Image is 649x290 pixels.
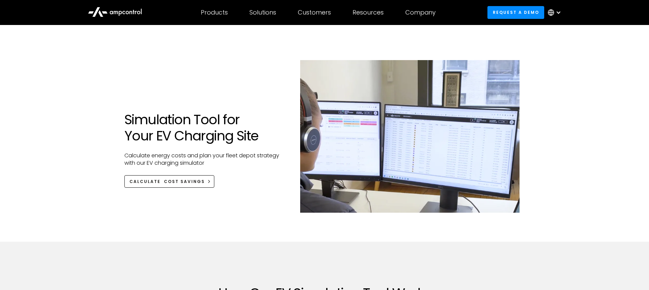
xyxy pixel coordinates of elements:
[353,9,384,16] div: Resources
[298,9,331,16] div: Customers
[201,9,228,16] div: Products
[124,175,214,188] a: Calculate Cost Savings
[249,9,276,16] div: Solutions
[405,9,436,16] div: Company
[124,152,285,167] p: Calculate energy costs and plan your fleet depot strategy with our EV charging simulator
[129,179,205,185] div: Calculate Cost Savings
[487,6,544,19] a: Request a demo
[124,111,285,144] h1: Simulation Tool for Your EV Charging Site
[295,60,525,213] img: Simulation tool to simulate your ev charging site using Ampcontrol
